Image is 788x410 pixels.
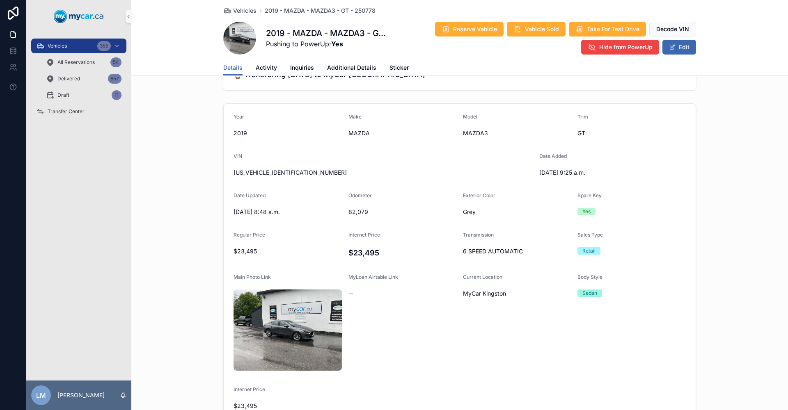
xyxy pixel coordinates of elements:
[233,7,257,15] span: Vehicles
[348,247,457,258] h4: $23,495
[234,192,266,198] span: Date Updated
[463,208,571,216] span: Grey
[31,104,126,119] a: Transfer Center
[463,192,495,198] span: Exterior Color
[234,208,342,216] span: [DATE] 8:48 a.m.
[348,192,372,198] span: Odometer
[539,153,567,159] span: Date Added
[108,74,121,84] div: 657
[41,55,126,70] a: All Reservations54
[48,108,85,115] span: Transfer Center
[581,40,659,55] button: Hide from PowerUp
[331,40,343,48] strong: Yes
[54,10,104,23] img: App logo
[582,247,596,255] div: Retail
[223,64,243,72] span: Details
[525,25,559,33] span: Vehicle Sold
[569,22,646,36] button: Take For Test Drive
[234,129,342,137] span: 2019
[348,289,353,298] span: --
[256,64,277,72] span: Activity
[234,402,342,410] span: $23,495
[348,114,362,120] span: Make
[348,274,398,280] span: MyLoan Airtable Link
[57,75,80,82] span: Delivered
[327,64,376,72] span: Additional Details
[31,39,126,53] a: Vehicles355
[348,208,457,216] span: 82,079
[36,390,46,400] span: LM
[389,60,409,77] a: Sticker
[26,33,131,130] div: scrollable content
[223,7,257,15] a: Vehicles
[256,60,277,77] a: Activity
[463,289,506,298] span: MyCar Kingston
[453,25,497,33] span: Reserve Vehicle
[649,22,696,36] button: Decode VIN
[57,59,95,66] span: All Reservations
[41,88,126,102] a: Draft11
[656,25,689,33] span: Decode VIN
[577,129,686,137] span: GT
[577,192,602,198] span: Spare Key
[266,27,389,39] h1: 2019 - MAZDA - MAZDA3 - GT - 250778
[290,60,314,77] a: Inquiries
[234,232,265,238] span: Regular Price
[290,64,314,72] span: Inquiries
[582,289,597,297] div: Sedan
[577,274,602,280] span: Body Style
[582,208,591,215] div: Yes
[662,40,696,55] button: Edit
[265,7,376,15] a: 2019 - MAZDA - MAZDA3 - GT - 250778
[57,92,69,98] span: Draft
[389,64,409,72] span: Sticker
[327,60,376,77] a: Additional Details
[41,71,126,86] a: Delivered657
[348,232,380,238] span: Internet Price
[266,39,389,49] span: Pushing to PowerUp:
[234,247,342,255] span: $23,495
[223,60,243,76] a: Details
[463,129,571,137] span: MAZDA3
[599,43,653,51] span: Hide from PowerUp
[463,114,477,120] span: Model
[463,232,494,238] span: Transmission
[234,169,533,177] span: [US_VEHICLE_IDENTIFICATION_NUMBER]
[435,22,504,36] button: Reserve Vehicle
[234,114,244,120] span: Year
[577,232,603,238] span: Sales Type
[97,41,111,51] div: 355
[507,22,566,36] button: Vehicle Sold
[110,57,121,67] div: 54
[112,90,121,100] div: 11
[463,247,571,255] span: 6 SPEED AUTOMATIC
[348,129,457,137] span: MAZDA
[234,274,271,280] span: Main Photo Link
[57,391,105,399] p: [PERSON_NAME]
[577,114,588,120] span: Trim
[234,153,242,159] span: VIN
[48,43,67,49] span: Vehicles
[587,25,639,33] span: Take For Test Drive
[539,169,648,177] span: [DATE] 9:25 a.m.
[463,274,502,280] span: Current Location
[234,289,342,371] img: uc
[234,386,265,392] span: Internet Price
